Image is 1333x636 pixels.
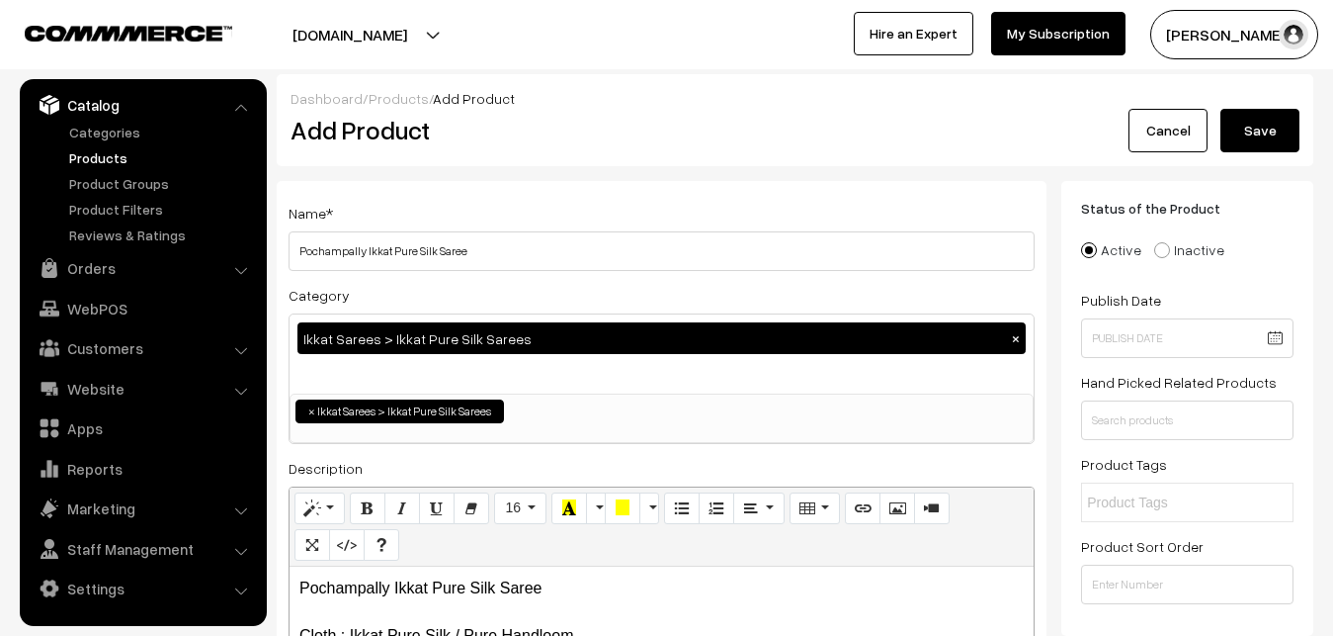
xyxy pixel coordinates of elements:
[1081,372,1277,393] label: Hand Picked Related Products
[1279,20,1308,49] img: user
[291,88,1299,109] div: / /
[551,493,587,524] button: Recent Color
[1081,290,1161,311] label: Publish Date
[25,20,198,44] a: COMMMERCE
[1081,454,1167,475] label: Product Tags
[790,493,840,524] button: Table
[308,403,315,420] span: ×
[1154,239,1224,260] label: Inactive
[289,203,333,224] label: Name
[454,493,489,524] button: Remove Font Style (CTRL+\)
[1081,239,1141,260] label: Active
[1128,109,1208,152] a: Cancel
[329,529,365,561] button: Code View
[25,371,260,407] a: Website
[64,225,260,245] a: Reviews & Ratings
[289,458,363,479] label: Description
[1081,536,1204,557] label: Product Sort Order
[289,231,1035,271] input: Name
[1081,401,1293,440] input: Search products
[586,493,606,524] button: More Color
[25,250,260,286] a: Orders
[294,529,330,561] button: Full Screen
[64,122,260,142] a: Categories
[25,531,260,567] a: Staff Management
[291,90,363,107] a: Dashboard
[991,12,1125,55] a: My Subscription
[664,493,700,524] button: Unordered list (CTRL+SHIFT+NUM7)
[369,90,429,107] a: Products
[364,529,399,561] button: Help
[605,493,640,524] button: Background Color
[384,493,420,524] button: Italic (CTRL+I)
[1087,493,1260,513] input: Product Tags
[25,451,260,487] a: Reports
[494,493,546,524] button: Font Size
[64,199,260,220] a: Product Filters
[419,493,455,524] button: Underline (CTRL+U)
[1220,109,1299,152] button: Save
[25,330,260,366] a: Customers
[64,147,260,168] a: Products
[295,400,504,423] li: Ikkat Sarees > Ikkat Pure Silk Sarees
[505,500,521,515] span: 16
[64,173,260,194] a: Product Groups
[25,571,260,606] a: Settings
[25,26,232,41] img: COMMMERCE
[854,12,973,55] a: Hire an Expert
[350,493,385,524] button: Bold (CTRL+B)
[25,291,260,326] a: WebPOS
[879,493,915,524] button: Picture
[25,491,260,526] a: Marketing
[25,87,260,123] a: Catalog
[1081,200,1244,217] span: Status of the Product
[25,410,260,446] a: Apps
[699,493,734,524] button: Ordered list (CTRL+SHIFT+NUM8)
[1007,329,1025,347] button: ×
[297,322,1026,354] div: Ikkat Sarees > Ikkat Pure Silk Sarees
[639,493,659,524] button: More Color
[433,90,515,107] span: Add Product
[294,493,345,524] button: Style
[1081,318,1293,358] input: Publish Date
[845,493,880,524] button: Link (CTRL+K)
[914,493,950,524] button: Video
[289,285,350,306] label: Category
[1081,565,1293,604] input: Enter Number
[223,10,476,59] button: [DOMAIN_NAME]
[1150,10,1318,59] button: [PERSON_NAME]
[291,115,1040,145] h2: Add Product
[733,493,784,524] button: Paragraph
